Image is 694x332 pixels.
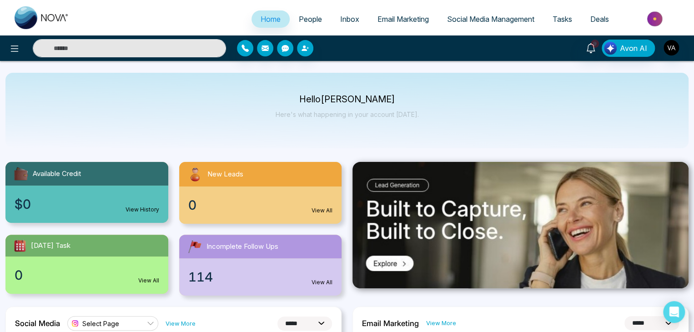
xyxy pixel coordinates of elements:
[604,42,617,55] img: Lead Flow
[33,169,81,179] span: Available Credit
[543,10,581,28] a: Tasks
[276,96,419,103] p: Hello [PERSON_NAME]
[126,206,159,214] a: View History
[591,40,599,48] span: 9
[207,169,243,180] span: New Leads
[438,10,543,28] a: Social Media Management
[15,6,69,29] img: Nova CRM Logo
[82,319,119,328] span: Select Page
[13,238,27,253] img: todayTask.svg
[15,266,23,285] span: 0
[251,10,290,28] a: Home
[299,15,322,24] span: People
[368,10,438,28] a: Email Marketing
[620,43,647,54] span: Avon AI
[186,166,204,183] img: newLeads.svg
[166,319,196,328] a: View More
[331,10,368,28] a: Inbox
[352,162,689,288] img: .
[362,319,419,328] h2: Email Marketing
[312,278,332,287] a: View All
[312,206,332,215] a: View All
[664,40,679,55] img: User Avatar
[276,111,419,118] p: Here's what happening in your account [DATE].
[15,195,31,214] span: $0
[623,9,689,29] img: Market-place.gif
[377,15,429,24] span: Email Marketing
[581,10,618,28] a: Deals
[261,15,281,24] span: Home
[174,162,347,224] a: New Leads0View All
[602,40,655,57] button: Avon AI
[174,235,347,296] a: Incomplete Follow Ups114View All
[31,241,70,251] span: [DATE] Task
[188,267,213,287] span: 114
[186,238,203,255] img: followUps.svg
[447,15,534,24] span: Social Media Management
[206,241,278,252] span: Incomplete Follow Ups
[340,15,359,24] span: Inbox
[590,15,609,24] span: Deals
[188,196,196,215] span: 0
[290,10,331,28] a: People
[13,166,29,182] img: availableCredit.svg
[553,15,572,24] span: Tasks
[138,277,159,285] a: View All
[580,40,602,55] a: 9
[15,319,60,328] h2: Social Media
[70,319,80,328] img: instagram
[663,301,685,323] div: Open Intercom Messenger
[426,319,456,327] a: View More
